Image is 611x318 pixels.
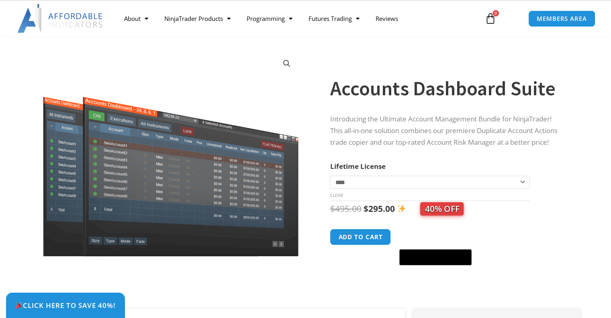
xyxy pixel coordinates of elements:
span: 0 [492,10,499,16]
a: View full-screen image gallery [280,56,294,71]
a: Futures Trading [300,9,368,28]
a: MEMBERS AREA [528,10,595,27]
nav: Menu [116,9,477,28]
a: Reviews [368,9,406,28]
label: Lifetime License [330,162,385,171]
img: 🎉 [16,302,22,309]
img: LogoAI | Affordable Indicators – NinjaTrader [17,4,104,33]
button: Buy with GPay [399,249,472,265]
span: $ [330,203,335,214]
span: $ [363,203,368,214]
h1: Accounts Dashboard Suite [330,74,564,103]
iframe: Secure express checkout frame [398,228,470,247]
span: MEMBERS AREA [537,16,587,22]
a: About [116,9,156,28]
button: Add to cart [330,229,391,245]
a: 🎉Click Here to save 40%! [6,293,125,318]
span: Click Here to save 40%! [15,302,116,309]
bdi: 495.00 [330,203,361,214]
bdi: 295.00 [363,203,394,214]
iframe: PayPal Message 1 [330,271,564,277]
img: ✨ [397,204,406,213]
a: NinjaTrader Products [156,9,239,28]
a: Clear options [330,193,342,198]
a: Programming [239,9,300,28]
span: 40% OFF [420,202,464,215]
p: Introducing the Ultimate Account Management Bundle for NinjaTrader! This all-in-one solution comb... [330,113,564,148]
a: 0 [473,7,508,30]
